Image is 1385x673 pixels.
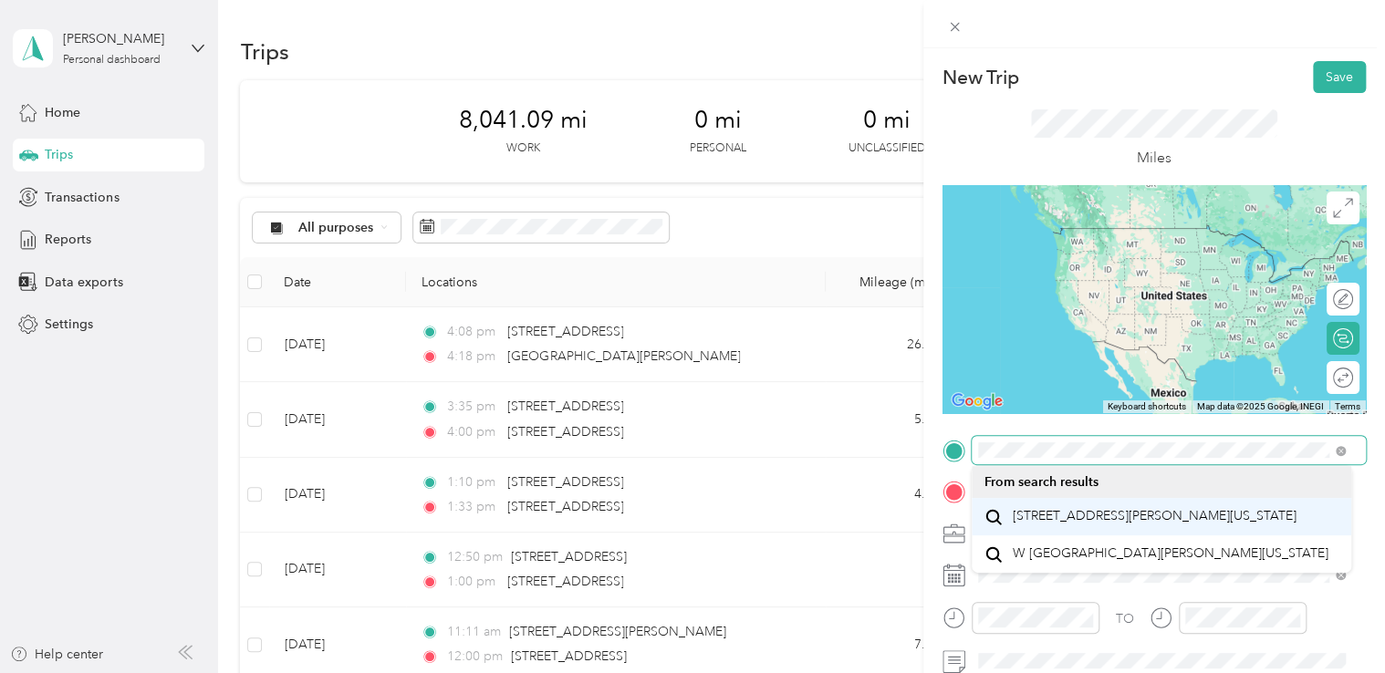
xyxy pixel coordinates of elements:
[1137,147,1172,170] p: Miles
[1012,508,1296,524] span: [STREET_ADDRESS][PERSON_NAME][US_STATE]
[1283,571,1385,673] iframe: Everlance-gr Chat Button Frame
[1108,400,1186,413] button: Keyboard shortcuts
[1313,61,1366,93] button: Save
[947,389,1007,413] img: Google
[1116,609,1134,628] div: TO
[947,389,1007,413] a: Open this area in Google Maps (opens a new window)
[942,65,1019,90] p: New Trip
[1197,401,1324,411] span: Map data ©2025 Google, INEGI
[1012,545,1328,562] span: W [GEOGRAPHIC_DATA][PERSON_NAME][US_STATE]
[984,474,1099,490] span: From search results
